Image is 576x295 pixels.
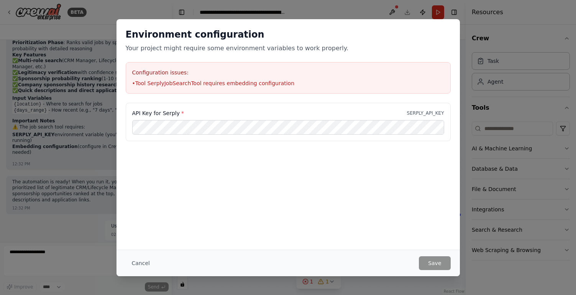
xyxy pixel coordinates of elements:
[132,79,444,87] li: • Tool SerplyJobSearchTool requires embedding configuration
[126,44,451,53] p: Your project might require some environment variables to work properly.
[132,69,444,76] h3: Configuration issues:
[407,110,444,116] p: SERPLY_API_KEY
[126,28,451,41] h2: Environment configuration
[126,256,156,270] button: Cancel
[419,256,450,270] button: Save
[132,109,184,117] label: API Key for Serply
